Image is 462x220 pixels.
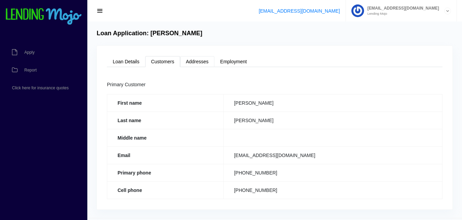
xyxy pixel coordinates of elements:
span: Apply [24,50,35,54]
th: First name [107,94,224,112]
td: [PERSON_NAME] [224,112,442,129]
small: Lending Mojo [364,12,439,15]
th: Middle name [107,129,224,146]
a: Customers [145,56,180,67]
span: Click here for insurance quotes [12,86,68,90]
img: logo-small.png [5,8,82,25]
th: Cell phone [107,181,224,199]
span: [EMAIL_ADDRESS][DOMAIN_NAME] [364,6,439,10]
h4: Loan Application: [PERSON_NAME] [97,30,202,37]
img: Profile image [351,4,364,17]
td: [PHONE_NUMBER] [224,164,442,181]
div: Primary Customer [107,81,442,89]
a: [EMAIL_ADDRESS][DOMAIN_NAME] [259,8,340,14]
a: Employment [214,56,253,67]
th: Last name [107,112,224,129]
td: [EMAIL_ADDRESS][DOMAIN_NAME] [224,146,442,164]
span: Report [24,68,37,72]
td: [PERSON_NAME] [224,94,442,112]
a: Loan Details [107,56,145,67]
th: Email [107,146,224,164]
td: [PHONE_NUMBER] [224,181,442,199]
a: Addresses [180,56,214,67]
th: Primary phone [107,164,224,181]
